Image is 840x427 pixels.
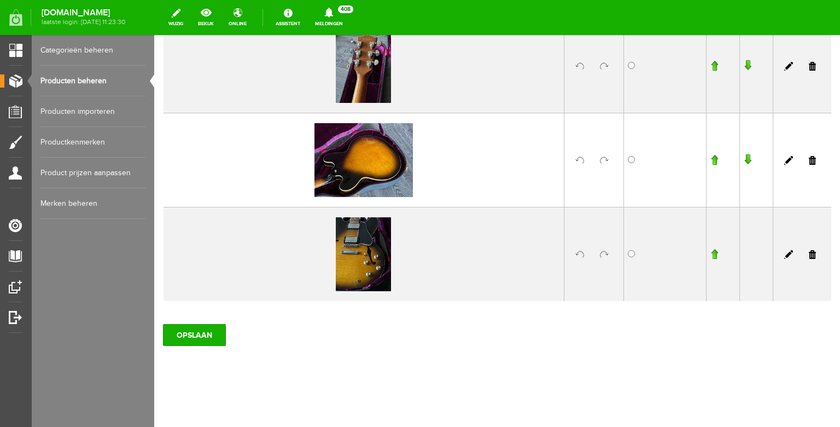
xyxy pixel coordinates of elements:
a: Producten beheren [40,66,145,96]
a: Product prijzen aanpassen [40,158,145,188]
a: wijzig [162,5,190,30]
a: Verwijderen [655,215,662,224]
a: Assistent [269,5,307,30]
a: bekijk [191,5,220,30]
a: Bewerken [630,121,639,130]
a: Verwijderen [655,121,662,130]
a: Productkenmerken [40,127,145,158]
a: Verwijderen [655,27,662,36]
span: 408 [338,5,353,13]
span: laatste login: [DATE] 11:23:30 [42,19,125,25]
a: online [222,5,253,30]
input: OPSLAAN [9,289,72,311]
a: Bewerken [630,27,639,36]
strong: [DOMAIN_NAME] [42,10,125,16]
a: Producten importeren [40,96,145,127]
img: whatsapp-image-2025-09-29-at-14.49.32-15-.jpeg [160,88,259,162]
a: Merken beheren [40,188,145,219]
a: Bewerken [630,215,639,224]
a: Categorieën beheren [40,35,145,66]
a: Meldingen408 [308,5,349,30]
img: whatsapp-image-2025-09-29-at-14.49.32-12-.jpeg [182,182,237,256]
